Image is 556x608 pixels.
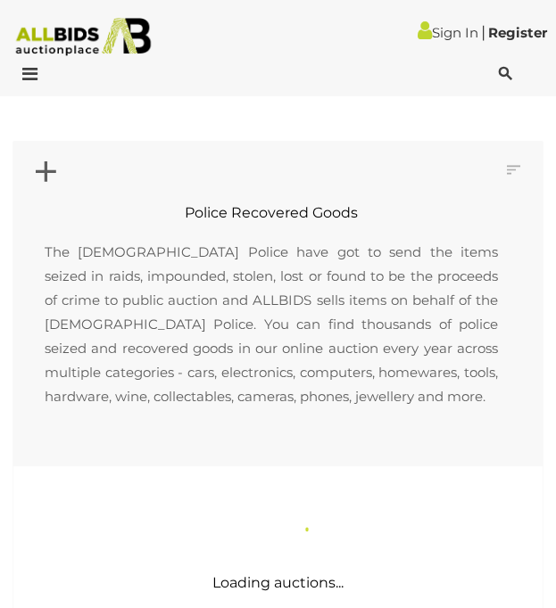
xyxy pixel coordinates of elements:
[488,24,547,41] a: Register
[212,574,344,591] span: Loading auctions...
[481,22,485,42] span: |
[8,18,159,56] img: Allbids.com.au
[418,24,478,41] a: Sign In
[27,222,516,426] p: The [DEMOGRAPHIC_DATA] Police have got to send the items seized in raids, impounded, stolen, lost...
[27,205,516,221] h2: Police Recovered Goods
